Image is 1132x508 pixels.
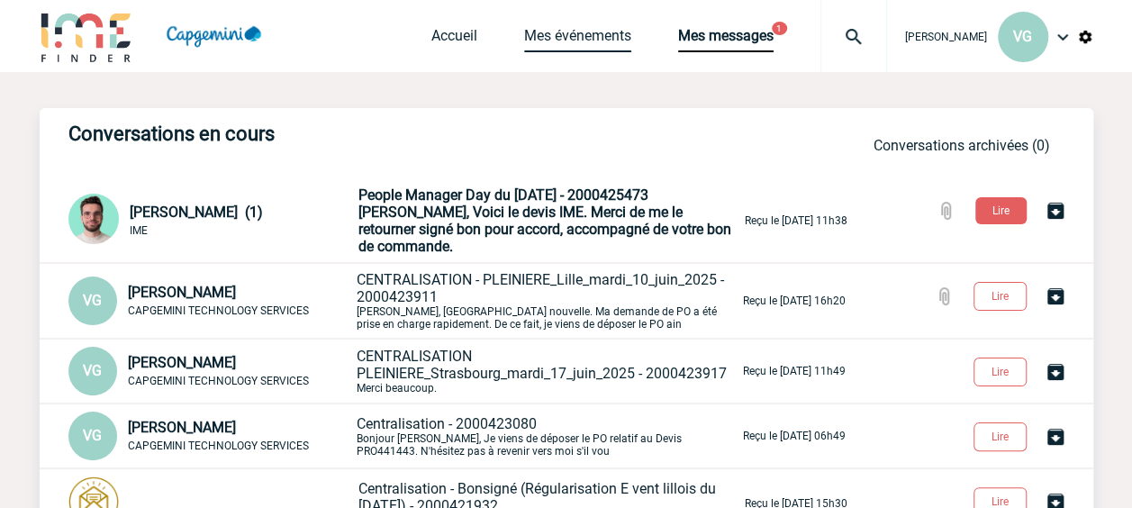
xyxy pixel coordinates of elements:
img: Archiver la conversation [1045,200,1066,222]
button: Lire [974,422,1027,451]
a: Lire [959,286,1045,304]
span: [PERSON_NAME] [128,419,236,436]
p: Bonjour [PERSON_NAME], Je viens de déposer le PO relatif au Devis PRO441443. N'hésitez pas à reve... [357,415,739,458]
button: Lire [974,282,1027,311]
div: Conversation privée : Client - Agence [68,194,355,248]
a: [PERSON_NAME] (1) IME People Manager Day du [DATE] - 2000425473[PERSON_NAME], Voici le devis IME.... [68,211,847,228]
button: Lire [975,197,1027,224]
a: Mes messages [678,27,774,52]
span: CENTRALISATION - PLEINIERE_Lille_mardi_10_juin_2025 - 2000423911 [357,271,724,305]
span: CAPGEMINI TECHNOLOGY SERVICES [128,440,309,452]
span: CAPGEMINI TECHNOLOGY SERVICES [128,375,309,387]
span: Centralisation - 2000423080 [357,415,537,432]
p: Merci beaucoup. [357,348,739,395]
a: Lire [959,427,1045,444]
a: Accueil [431,27,477,52]
img: IME-Finder [40,11,133,62]
p: Reçu le [DATE] 11h49 [743,365,846,377]
span: CENTRALISATION PLEINIERE_Strasbourg_mardi_17_juin_2025 - 2000423917 [357,348,727,382]
span: VG [83,292,102,309]
span: VG [83,427,102,444]
img: Archiver la conversation [1045,361,1066,383]
button: Lire [974,358,1027,386]
span: [PERSON_NAME] (1) [130,204,263,221]
div: Conversation privée : Client - Agence [68,347,353,395]
a: Conversations archivées (0) [874,137,1050,154]
a: Lire [959,362,1045,379]
span: People Manager Day du [DATE] - 2000425473 [358,186,648,204]
a: VG [PERSON_NAME] CAPGEMINI TECHNOLOGY SERVICES CENTRALISATION - PLEINIERE_Lille_mardi_10_juin_202... [68,291,846,308]
a: VG [PERSON_NAME] CAPGEMINI TECHNOLOGY SERVICES Centralisation - 2000423080Bonjour [PERSON_NAME], ... [68,426,846,443]
a: Lire [961,201,1045,218]
span: VG [1013,28,1032,45]
p: Reçu le [DATE] 11h38 [745,214,847,227]
span: IME [130,224,148,237]
span: CAPGEMINI TECHNOLOGY SERVICES [128,304,309,317]
p: Reçu le [DATE] 06h49 [743,430,846,442]
p: [PERSON_NAME], [GEOGRAPHIC_DATA] nouvelle. Ma demande de PO a été prise en charge rapidement. De ... [357,271,739,331]
span: VG [83,362,102,379]
span: [PERSON_NAME] [905,31,987,43]
span: [PERSON_NAME] [128,284,236,301]
button: 1 [772,22,787,35]
a: VG [PERSON_NAME] CAPGEMINI TECHNOLOGY SERVICES CENTRALISATION PLEINIERE_Strasbourg_mardi_17_juin_... [68,361,846,378]
a: Mes événements [524,27,631,52]
div: Conversation privée : Client - Agence [68,277,353,325]
div: Conversation privée : Client - Agence [68,412,353,460]
img: Archiver la conversation [1045,426,1066,448]
img: Archiver la conversation [1045,286,1066,307]
span: [PERSON_NAME] [128,354,236,371]
h3: Conversations en cours [68,122,609,145]
img: 121547-2.png [68,194,119,244]
span: [PERSON_NAME], Voici le devis IME. Merci de me le retourner signé bon pour accord, accompagné de ... [358,204,731,255]
p: Reçu le [DATE] 16h20 [743,295,846,307]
